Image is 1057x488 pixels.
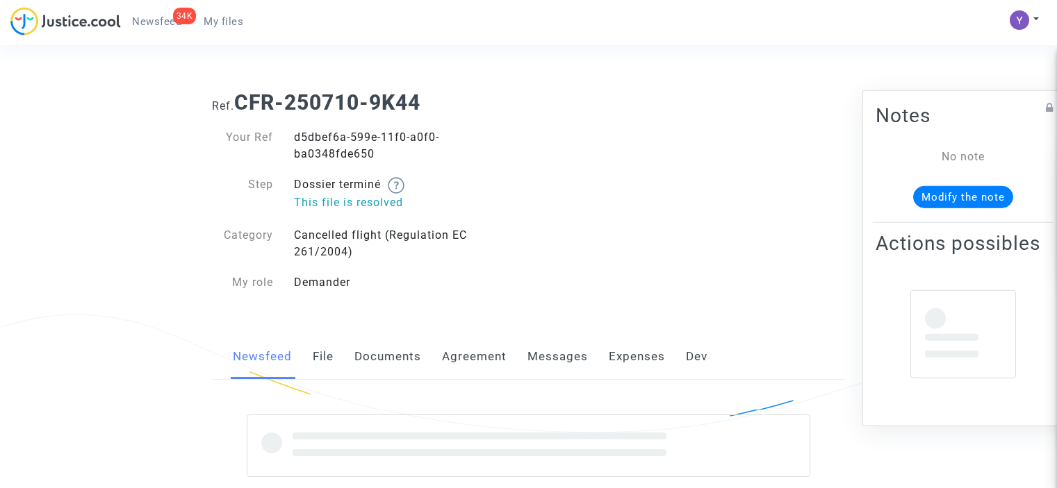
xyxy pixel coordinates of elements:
a: File [313,334,334,380]
p: This file is resolved [294,194,518,211]
div: No note [896,148,1030,165]
a: Agreement [442,334,507,380]
div: 34K [173,8,197,24]
div: My role [202,274,284,291]
div: Step [202,176,284,213]
span: My files [204,15,243,28]
a: Messages [527,334,588,380]
button: Modify the note [913,185,1013,208]
div: Demander [284,274,529,291]
a: My files [192,11,254,32]
a: Documents [354,334,421,380]
a: 34KNewsfeed [121,11,192,32]
h2: Notes [876,103,1051,127]
div: Category [202,227,284,260]
img: jc-logo.svg [10,7,121,35]
div: Your Ref [202,129,284,162]
a: Dev [686,334,707,380]
img: help.svg [388,177,404,194]
div: Cancelled flight (Regulation EC 261/2004) [284,227,529,260]
h2: Actions possibles [876,230,1051,255]
span: Newsfeed [132,15,181,28]
div: Dossier terminé [284,176,529,213]
a: Expenses [609,334,665,380]
div: d5dbef6a-599e-11f0-a0f0-ba0348fde650 [284,129,529,162]
img: ACg8ocLJbu-06PV-PP0rSorRCNxlVR0ijoVEwORkjsgJBMEIW3VU-A=s96-c [1010,10,1029,30]
a: Newsfeed [233,334,292,380]
span: Ref. [212,99,234,112]
b: CFR-250710-9K44 [234,90,420,115]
